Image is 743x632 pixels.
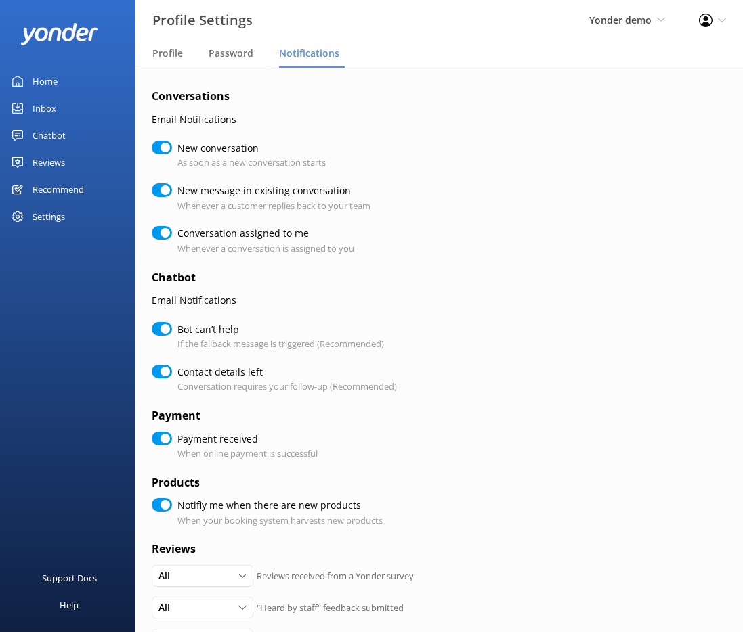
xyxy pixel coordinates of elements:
[209,47,253,60] span: Password
[177,380,397,394] p: Conversation requires your follow-up (Recommended)
[152,407,727,425] h4: Payment
[20,23,98,45] img: yonder-white-logo.png
[152,541,727,558] h4: Reviews
[177,141,319,156] label: New conversation
[177,242,354,256] p: Whenever a conversation is assigned to you
[152,47,183,60] span: Profile
[152,9,253,31] h3: Profile Settings
[152,474,727,492] h4: Products
[257,569,414,583] p: Reviews received from a Yonder survey
[177,498,376,513] label: Notifiy me when there are new products
[177,156,326,170] p: As soon as a new conversation starts
[33,203,65,230] div: Settings
[158,568,178,583] span: All
[177,199,370,213] p: Whenever a customer replies back to your team
[177,337,384,351] p: If the fallback message is triggered (Recommended)
[42,564,97,591] div: Support Docs
[33,68,58,95] div: Home
[152,88,727,106] h4: Conversations
[257,601,404,615] p: "Heard by staff" feedback submitted
[177,183,364,198] label: New message in existing conversation
[177,514,383,528] p: When your booking system harvests new products
[177,447,318,461] p: When online payment is successful
[177,365,390,380] label: Contact details left
[152,293,727,308] p: Email Notifications
[177,322,377,337] label: Bot can’t help
[158,600,178,615] span: All
[177,432,311,447] label: Payment received
[33,149,65,176] div: Reviews
[33,122,66,149] div: Chatbot
[589,14,652,26] span: Yonder demo
[152,269,727,287] h4: Chatbot
[177,226,347,241] label: Conversation assigned to me
[33,176,84,203] div: Recommend
[60,591,79,618] div: Help
[279,47,339,60] span: Notifications
[152,112,727,127] p: Email Notifications
[33,95,56,122] div: Inbox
